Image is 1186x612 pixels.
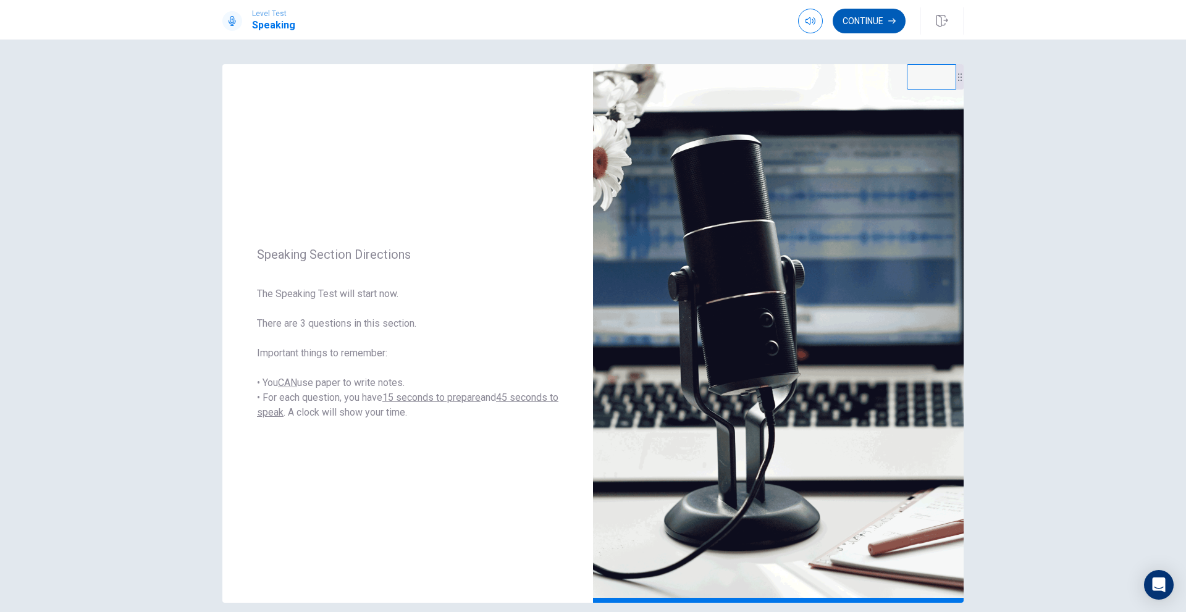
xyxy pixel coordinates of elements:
[257,287,558,420] span: The Speaking Test will start now. There are 3 questions in this section. Important things to reme...
[257,247,558,262] span: Speaking Section Directions
[382,392,481,403] u: 15 seconds to prepare
[593,64,964,603] img: speaking intro
[833,9,906,33] button: Continue
[1144,570,1174,600] div: Open Intercom Messenger
[252,18,295,33] h1: Speaking
[278,377,297,388] u: CAN
[252,9,295,18] span: Level Test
